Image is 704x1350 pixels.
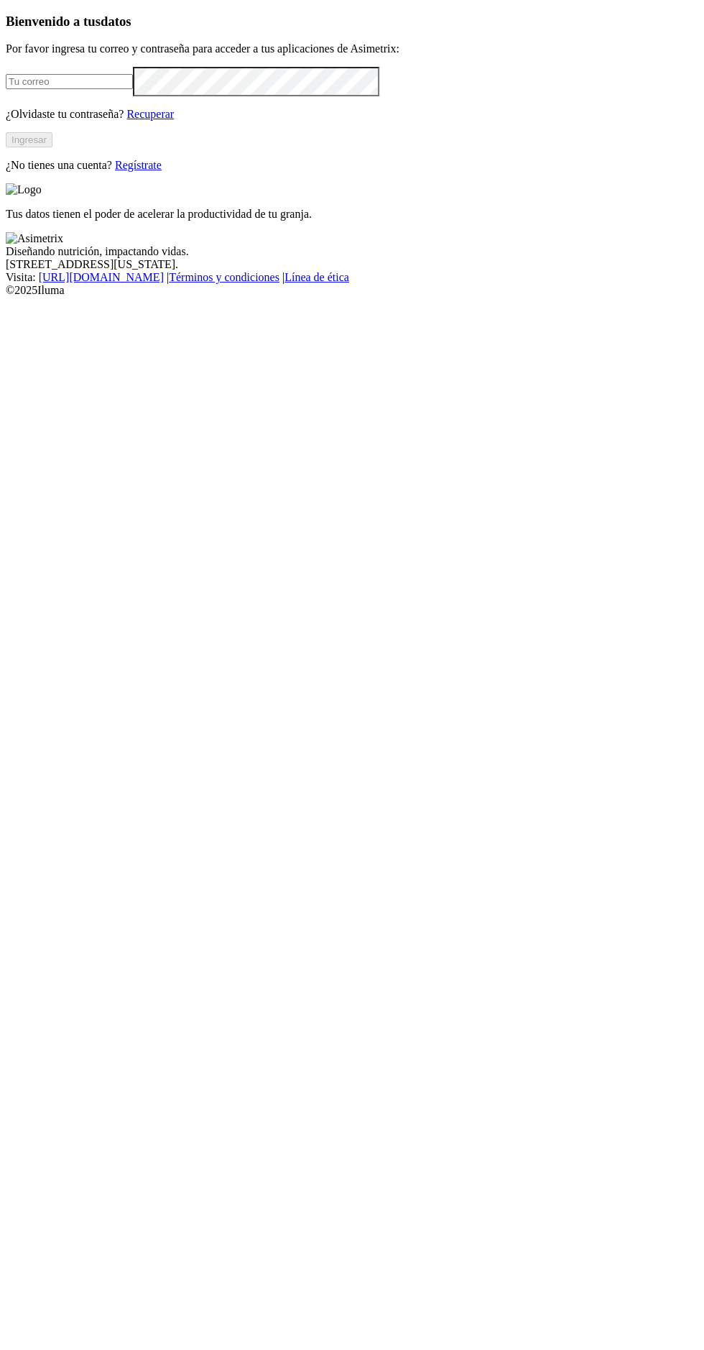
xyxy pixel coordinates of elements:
[6,284,698,297] div: © 2025 Iluma
[6,132,52,147] button: Ingresar
[6,108,698,121] p: ¿Olvidaste tu contraseña?
[39,271,164,283] a: [URL][DOMAIN_NAME]
[6,14,698,29] h3: Bienvenido a tus
[6,271,698,284] div: Visita : | |
[115,159,162,171] a: Regístrate
[126,108,174,120] a: Recuperar
[6,245,698,258] div: Diseñando nutrición, impactando vidas.
[6,74,133,89] input: Tu correo
[101,14,131,29] span: datos
[6,232,63,245] img: Asimetrix
[284,271,349,283] a: Línea de ética
[6,258,698,271] div: [STREET_ADDRESS][US_STATE].
[6,159,698,172] p: ¿No tienes una cuenta?
[6,208,698,221] p: Tus datos tienen el poder de acelerar la productividad de tu granja.
[6,183,42,196] img: Logo
[169,271,279,283] a: Términos y condiciones
[6,42,698,55] p: Por favor ingresa tu correo y contraseña para acceder a tus aplicaciones de Asimetrix:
